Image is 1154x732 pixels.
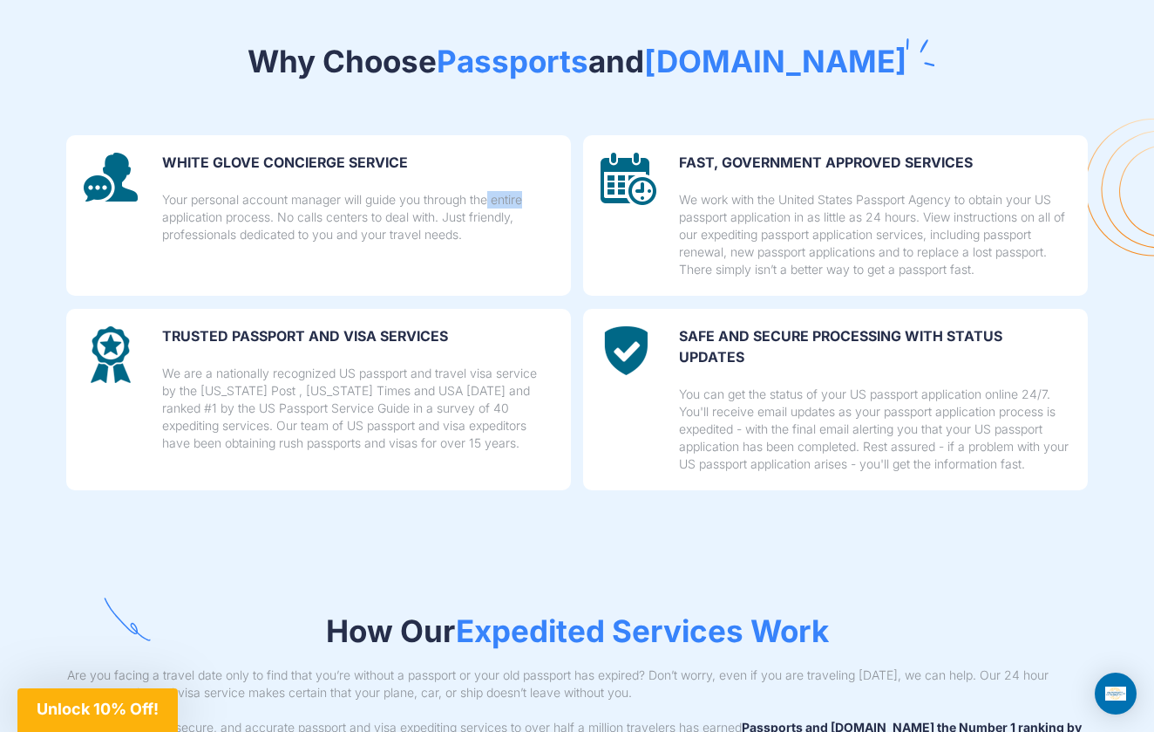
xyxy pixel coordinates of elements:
[84,153,138,202] img: image description
[679,153,1070,174] p: FAST, GOVERNMENT APPROVED SERVICES
[67,612,1087,649] h2: How Our
[37,700,159,718] span: Unlock 10% Off!
[679,386,1070,473] p: You can get the status of your US passport application online 24/7. You'll receive email updates ...
[67,43,1087,79] h2: Why Choose and
[679,326,1070,368] p: SAFE and secure processing with status updates
[601,153,656,205] img: image description
[17,688,178,732] div: Unlock 10% Off!
[456,612,829,649] span: Expedited Services Work
[679,191,1070,278] p: We work with the United States Passport Agency to obtain your US passport application in as littl...
[601,326,654,383] img: image description
[67,667,1087,701] p: Are you facing a travel date only to find that you’re without a passport or your old passport has...
[1095,673,1137,715] div: Open Intercom Messenger
[162,365,553,452] p: We are a nationally recognized US passport and travel visa service by the [US_STATE] Post , [US_S...
[162,326,553,347] p: Trusted Passport and Visa Services
[437,43,588,79] span: Passports
[644,43,906,79] span: [DOMAIN_NAME]
[162,191,553,243] p: Your personal account manager will guide you through the entire application process. No calls cen...
[84,326,138,383] img: image description
[162,153,553,174] p: WHITE GLOVE CONCIERGE SERVICE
